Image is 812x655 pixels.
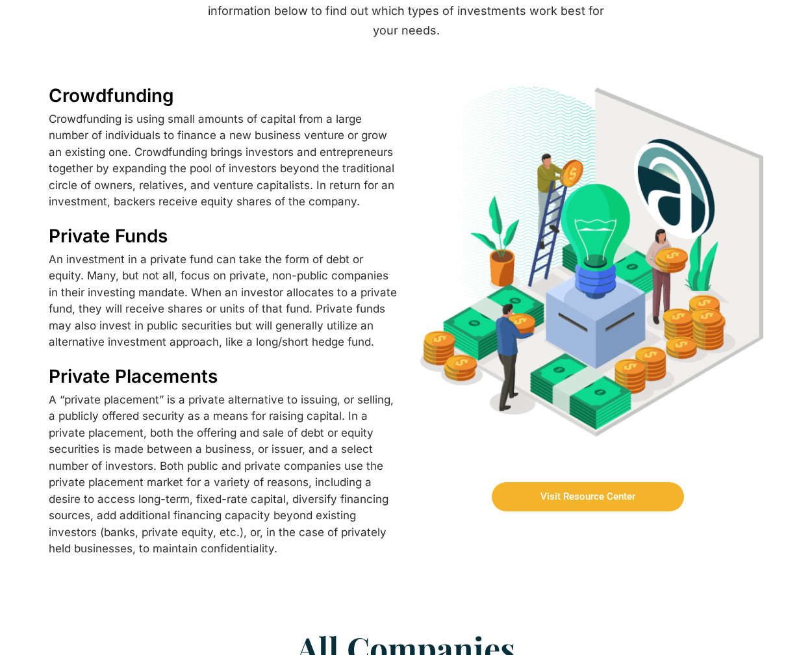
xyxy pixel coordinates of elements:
[492,482,684,511] a: Visit Resource Center
[49,392,400,558] div: A “private placement” is a private alternative to issuing, or selling, a publicly offered securit...
[540,492,635,502] span: Visit Resource Center
[49,367,400,385] h2: Private Placements
[49,251,400,351] div: An investment in a private fund can take the form of debt or equity. Many, but not all, focus on ...
[49,227,400,245] h2: Private Funds
[49,111,400,211] div: Crowdfunding is using small amounts of capital from a large number of individuals to finance a ne...
[49,86,400,105] h2: Crowdfunding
